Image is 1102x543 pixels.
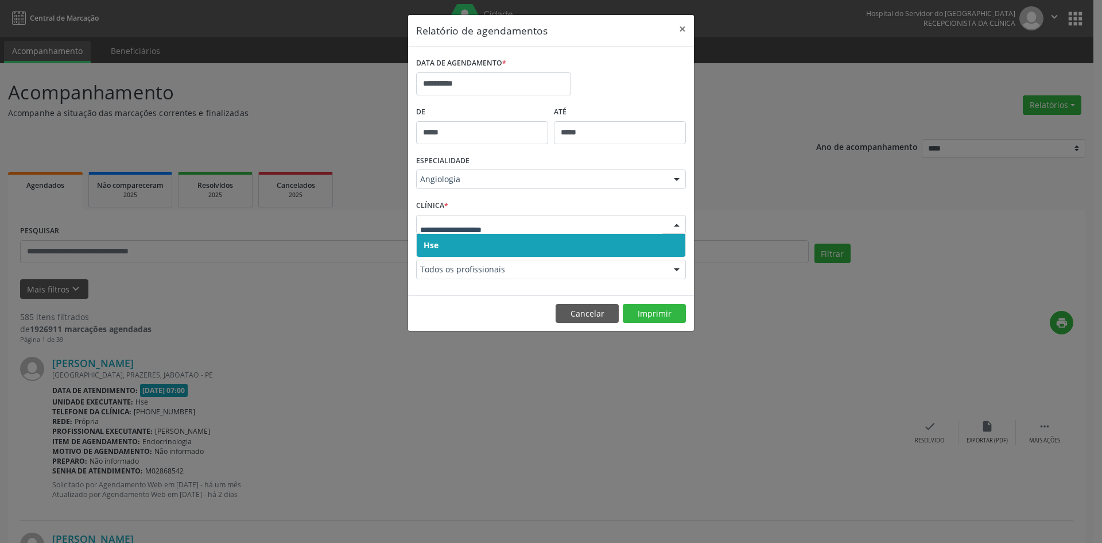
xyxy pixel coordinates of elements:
[416,197,448,215] label: CLÍNICA
[416,152,469,170] label: ESPECIALIDADE
[416,55,506,72] label: DATA DE AGENDAMENTO
[623,304,686,324] button: Imprimir
[554,103,686,121] label: ATÉ
[556,304,619,324] button: Cancelar
[420,174,662,185] span: Angiologia
[671,15,694,43] button: Close
[416,23,548,38] h5: Relatório de agendamentos
[420,264,662,275] span: Todos os profissionais
[416,103,548,121] label: De
[424,240,439,251] span: Hse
